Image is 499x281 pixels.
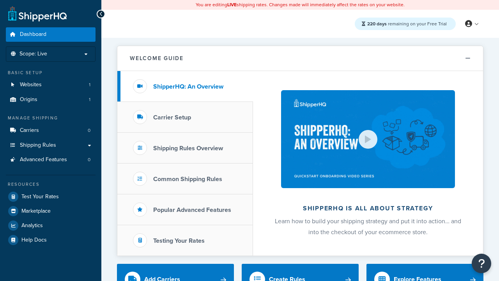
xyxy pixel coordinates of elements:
[6,153,96,167] a: Advanced Features0
[21,237,47,244] span: Help Docs
[20,127,39,134] span: Carriers
[20,142,56,149] span: Shipping Rules
[6,181,96,188] div: Resources
[153,83,223,90] h3: ShipperHQ: An Overview
[21,222,43,229] span: Analytics
[6,92,96,107] a: Origins1
[88,157,90,163] span: 0
[6,233,96,247] a: Help Docs
[6,153,96,167] li: Advanced Features
[6,138,96,153] a: Shipping Rules
[19,51,47,57] span: Scope: Live
[6,27,96,42] a: Dashboard
[153,145,223,152] h3: Shipping Rules Overview
[6,123,96,138] li: Carriers
[227,1,237,8] b: LIVE
[6,69,96,76] div: Basic Setup
[6,219,96,233] a: Analytics
[274,205,462,212] h2: ShipperHQ is all about strategy
[153,206,231,213] h3: Popular Advanced Features
[6,78,96,92] li: Websites
[117,46,483,71] button: Welcome Guide
[367,20,447,27] span: remaining on your Free Trial
[153,176,222,183] h3: Common Shipping Rules
[21,194,59,200] span: Test Your Rates
[21,208,51,215] span: Marketplace
[89,96,90,103] span: 1
[20,157,67,163] span: Advanced Features
[20,31,46,38] span: Dashboard
[6,190,96,204] a: Test Your Rates
[89,82,90,88] span: 1
[275,217,461,237] span: Learn how to build your shipping strategy and put it into action… and into the checkout of your e...
[6,78,96,92] a: Websites1
[367,20,387,27] strong: 220 days
[20,82,42,88] span: Websites
[20,96,37,103] span: Origins
[130,55,184,61] h2: Welcome Guide
[88,127,90,134] span: 0
[153,114,191,121] h3: Carrier Setup
[281,90,455,188] img: ShipperHQ is all about strategy
[472,254,491,273] button: Open Resource Center
[6,123,96,138] a: Carriers0
[6,92,96,107] li: Origins
[6,115,96,121] div: Manage Shipping
[153,237,205,244] h3: Testing Your Rates
[6,204,96,218] a: Marketplace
